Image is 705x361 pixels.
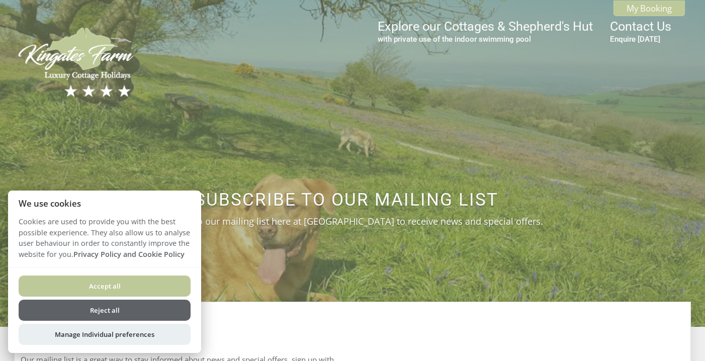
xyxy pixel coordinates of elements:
[19,300,191,321] button: Reject all
[19,324,191,345] button: Manage Individual preferences
[8,199,201,208] h2: We use cookies
[73,249,185,259] a: Privacy Policy and Cookie Policy
[613,1,685,16] a: My Booking
[610,19,671,44] a: Contact UsEnquire [DATE]
[378,19,593,44] a: Explore our Cottages & Shepherd's Hutwith private use of the indoor swimming pool
[19,276,191,297] button: Accept all
[378,35,593,44] small: with private use of the indoor swimming pool
[80,190,612,210] h2: Subscribe to our Mailing List
[14,25,140,100] img: Kingates Farm
[8,216,201,267] p: Cookies are used to provide you with the best possible experience. They also allow us to analyse ...
[80,215,612,227] p: Subscribe to our mailing list here at [GEOGRAPHIC_DATA] to receive news and special offers.
[610,35,671,44] small: Enquire [DATE]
